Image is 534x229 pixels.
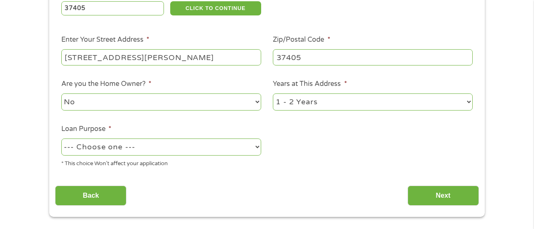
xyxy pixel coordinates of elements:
label: Zip/Postal Code [273,35,330,44]
div: * This choice Won’t affect your application [61,157,261,168]
input: Back [55,186,126,206]
input: 1 Main Street [61,49,261,65]
input: Next [408,186,479,206]
label: Years at This Address [273,80,347,88]
label: Loan Purpose [61,125,111,133]
input: Enter Zipcode (e.g 01510) [61,1,164,15]
label: Are you the Home Owner? [61,80,151,88]
label: Enter Your Street Address [61,35,149,44]
button: CLICK TO CONTINUE [170,1,261,15]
